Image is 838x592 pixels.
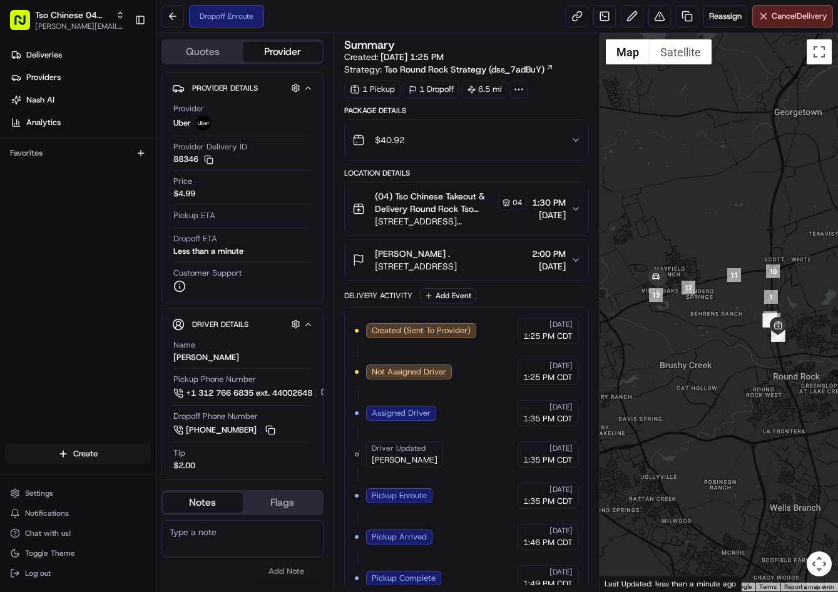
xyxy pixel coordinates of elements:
[173,448,185,459] span: Tip
[372,573,436,584] span: Pickup Complete
[243,42,323,62] button: Provider
[35,21,125,31] button: [PERSON_NAME][EMAIL_ADDRESS][DOMAIN_NAME]
[196,116,211,131] img: uber-new-logo.jpeg
[762,313,776,327] div: 2
[243,493,323,513] button: Flags
[807,39,832,64] button: Toggle fullscreen view
[532,209,566,221] span: [DATE]
[345,240,588,280] button: [PERSON_NAME] .[STREET_ADDRESS]2:00 PM[DATE]
[344,291,412,301] div: Delivery Activity
[523,454,573,466] span: 1:35 PM CDT
[606,39,650,64] button: Show street map
[532,248,566,260] span: 2:00 PM
[375,190,496,215] span: (04) Tso Chinese Takeout & Delivery Round Rock Tso Chinese Round Rock Manager
[372,490,427,501] span: Pickup Enroute
[772,11,827,22] span: Cancel Delivery
[372,443,426,453] span: Driver Updated
[549,567,573,577] span: [DATE]
[25,548,75,558] span: Toggle Theme
[372,454,437,466] span: [PERSON_NAME]
[173,210,215,221] span: Pickup ETA
[523,578,573,589] span: 1:49 PM CDT
[766,264,780,278] div: 10
[703,5,747,28] button: Reassign
[384,63,554,76] a: Tso Round Rock Strategy (dss_7adBuY)
[5,113,156,133] a: Analytics
[186,388,312,399] span: +1 312 766 6835 ext. 44002648
[767,313,780,327] div: 9
[173,386,333,400] a: +1 312 766 6835 ext. 44002648
[344,106,589,116] div: Package Details
[523,372,573,383] span: 1:25 PM CDT
[375,134,405,146] span: $40.92
[764,311,777,325] div: 5
[173,460,195,471] div: $2.00
[173,423,277,437] a: [PHONE_NUMBER]
[173,339,195,351] span: Name
[173,352,239,363] div: [PERSON_NAME]
[344,63,554,76] div: Strategy:
[173,268,242,279] span: Customer Support
[35,9,111,21] span: Tso Chinese 04 Round Rock
[5,68,156,88] a: Providers
[5,504,151,522] button: Notifications
[192,319,248,329] span: Driver Details
[709,11,742,22] span: Reassign
[375,215,527,228] span: [STREET_ADDRESS][PERSON_NAME]
[26,117,61,128] span: Analytics
[163,42,243,62] button: Quotes
[375,248,450,260] span: [PERSON_NAME] .
[5,143,151,163] div: Favorites
[763,314,777,328] div: 4
[462,81,508,98] div: 6.5 mi
[173,374,256,385] span: Pickup Phone Number
[26,94,54,106] span: Nash AI
[784,583,834,590] a: Report a map error
[523,331,573,342] span: 1:25 PM CDT
[752,5,833,28] button: CancelDelivery
[25,568,51,578] span: Log out
[172,314,313,334] button: Driver Details
[372,531,427,543] span: Pickup Arrived
[381,51,444,63] span: [DATE] 1:25 PM
[173,103,204,114] span: Provider
[173,118,191,129] span: Uber
[5,544,151,562] button: Toggle Theme
[5,524,151,542] button: Chat with us!
[173,188,195,199] span: $4.99
[173,141,247,153] span: Provider Delivery ID
[5,484,151,502] button: Settings
[344,168,589,178] div: Location Details
[603,575,644,591] img: Google
[372,325,471,336] span: Created (Sent To Provider)
[172,78,313,98] button: Provider Details
[344,39,395,51] h3: Summary
[345,183,588,235] button: (04) Tso Chinese Takeout & Delivery Round Rock Tso Chinese Round Rock Manager04[STREET_ADDRESS][P...
[727,268,741,282] div: 11
[650,39,712,64] button: Show satellite imagery
[513,198,523,208] span: 04
[549,319,573,329] span: [DATE]
[532,196,566,209] span: 1:30 PM
[807,551,832,576] button: Map camera controls
[5,90,156,110] a: Nash AI
[375,260,457,273] span: [STREET_ADDRESS]
[344,81,401,98] div: 1 Pickup
[549,484,573,494] span: [DATE]
[549,361,573,371] span: [DATE]
[344,51,444,63] span: Created:
[603,575,644,591] a: Open this area in Google Maps (opens a new window)
[403,81,459,98] div: 1 Dropoff
[25,528,71,538] span: Chat with us!
[523,496,573,507] span: 1:35 PM CDT
[532,260,566,273] span: [DATE]
[384,63,544,76] span: Tso Round Rock Strategy (dss_7adBuY)
[549,443,573,453] span: [DATE]
[5,564,151,582] button: Log out
[372,366,446,378] span: Not Assigned Driver
[192,83,258,93] span: Provider Details
[25,488,53,498] span: Settings
[5,5,130,35] button: Tso Chinese 04 Round Rock[PERSON_NAME][EMAIL_ADDRESS][DOMAIN_NAME]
